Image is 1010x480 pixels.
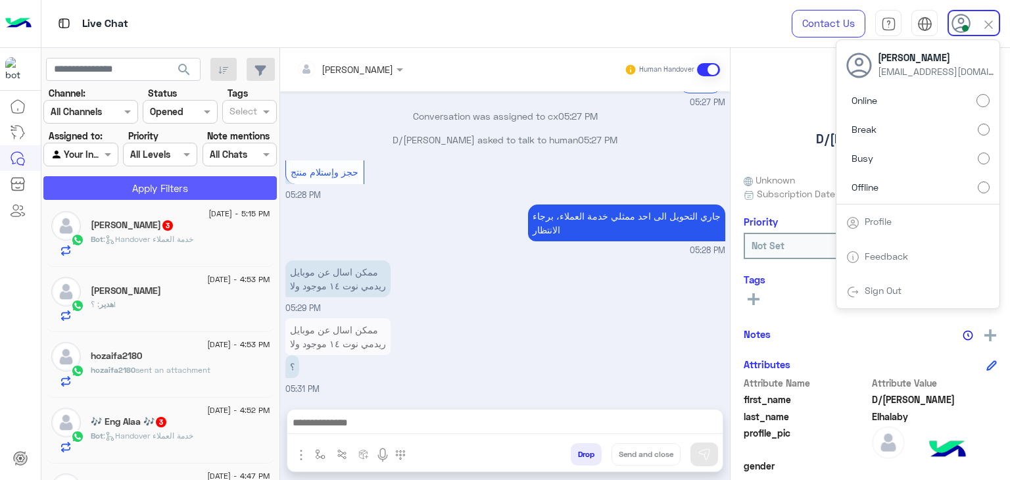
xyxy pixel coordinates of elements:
span: search [176,62,192,78]
img: add [984,329,996,341]
a: Profile [865,216,892,227]
img: send message [698,448,711,461]
img: close [981,17,996,32]
span: Bot [91,234,103,244]
span: Break [852,122,877,136]
img: defaultAdmin.png [872,426,905,459]
span: Unknown [744,173,795,187]
span: Bot [91,431,103,441]
span: gender [744,459,869,473]
img: tab [846,285,859,299]
input: Break [978,124,990,135]
label: Tags [228,86,248,100]
p: 3/9/2025, 5:28 PM [528,204,725,241]
p: 3/9/2025, 5:31 PM [285,318,391,355]
span: D/Ahmed [872,393,998,406]
span: profile_pic [744,426,869,456]
button: Trigger scenario [331,443,353,465]
label: Assigned to: [49,129,103,143]
span: 05:27 PM [578,134,617,145]
span: : Handover خدمة العملاء [103,234,193,244]
span: Subscription Date : [DATE] [757,187,871,201]
img: send attachment [293,447,309,463]
label: Status [148,86,177,100]
a: Feedback [865,251,908,262]
small: Human Handover [639,64,694,75]
span: Busy [852,151,873,165]
h5: hozaifa2180 [91,350,142,362]
img: defaultAdmin.png [51,408,81,437]
img: send voice note [375,447,391,463]
span: 3 [156,417,166,427]
span: 05:31 PM [285,384,320,394]
p: 3/9/2025, 5:29 PM [285,260,391,297]
img: tab [881,16,896,32]
span: 05:27 PM [690,97,725,109]
button: search [168,58,201,86]
span: ؟! [91,299,116,309]
span: first_name [744,393,869,406]
img: 1403182699927242 [5,57,29,81]
span: Elhalaby [872,410,998,423]
img: make a call [395,450,406,460]
label: Note mentions [207,129,270,143]
span: hozaifa2180 [91,365,135,375]
h6: Tags [744,274,997,285]
p: D/[PERSON_NAME] asked to talk to human [285,133,725,147]
img: WhatsApp [71,299,84,312]
h5: هدير سامي [91,285,161,297]
span: [DATE] - 4:53 PM [207,339,270,350]
button: Send and close [612,443,681,466]
img: tab [846,216,859,229]
span: : Handover خدمة العملاء [103,431,193,441]
span: [DATE] - 4:53 PM [207,274,270,285]
img: tab [56,15,72,32]
img: defaultAdmin.png [51,342,81,372]
img: defaultAdmin.png [51,277,81,306]
h5: D/[PERSON_NAME] [816,132,925,147]
input: Online [976,94,990,107]
span: [DATE] - 4:52 PM [207,404,270,416]
label: Priority [128,129,158,143]
a: Sign Out [865,285,902,296]
img: notes [963,330,973,341]
img: Logo [5,10,32,37]
h5: 🎶 Eng Alaa 🎶 [91,416,168,427]
img: WhatsApp [71,430,84,443]
label: Channel: [49,86,85,100]
span: 3 [162,220,173,231]
span: هدير [99,299,114,309]
button: Drop [571,443,602,466]
a: tab [875,10,902,37]
span: 05:29 PM [285,303,321,313]
img: Trigger scenario [337,449,347,460]
span: [PERSON_NAME] [878,51,996,64]
span: 05:28 PM [285,190,321,200]
a: Contact Us [792,10,865,37]
input: Busy [978,153,990,164]
span: Attribute Value [872,376,998,390]
span: 05:27 PM [558,110,598,122]
h6: Priority [744,216,778,228]
span: 05:28 PM [690,245,725,257]
h6: Notes [744,328,771,340]
h5: Ahmed [91,220,174,231]
img: defaultAdmin.png [51,211,81,241]
img: tab [846,251,859,264]
span: [EMAIL_ADDRESS][DOMAIN_NAME] [878,64,996,78]
span: last_name [744,410,869,423]
img: tab [917,16,932,32]
button: Apply Filters [43,176,277,200]
h6: Attributes [744,358,790,370]
span: null [872,459,998,473]
span: [DATE] - 5:15 PM [208,208,270,220]
span: حجز وإستلام منتج [291,166,358,178]
img: create order [358,449,369,460]
input: Offline [978,181,990,193]
span: Online [852,93,877,107]
img: WhatsApp [71,364,84,377]
span: sent an attachment [135,365,210,375]
img: hulul-logo.png [925,427,971,473]
p: Conversation was assigned to cx [285,109,725,123]
button: create order [353,443,375,465]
